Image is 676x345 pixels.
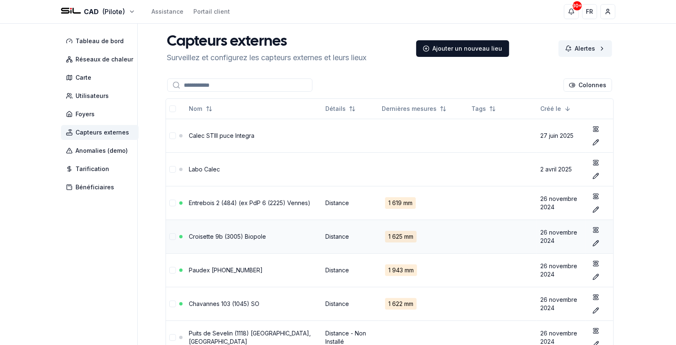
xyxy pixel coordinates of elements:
[325,300,349,307] a: Distance
[586,7,593,16] span: FR
[61,161,142,176] a: Tarification
[189,199,311,206] a: Entrebois 2 (484) (ex PdP 6 (2225) Vennes)
[189,132,255,139] a: Calec STIII puce Integra
[76,73,92,82] span: Carte
[537,220,586,253] td: 26 novembre 2024
[169,105,176,112] button: Tout sélectionner
[167,52,367,64] p: Surveillez et configurez les capteurs externes et leurs lieux
[535,102,576,115] button: Sorted descending. Click to sort ascending.
[61,107,142,122] a: Foyers
[325,233,349,240] a: Distance
[537,253,586,287] td: 26 novembre 2024
[76,165,110,173] span: Tarification
[573,1,582,10] div: 30+
[382,295,465,313] a: 1 622 mm
[76,110,95,118] span: Foyers
[169,334,176,341] button: Sélectionner la ligne
[537,186,586,220] td: 26 novembre 2024
[320,102,361,115] button: Not sorted. Click to sort ascending.
[61,180,142,195] a: Bénéficiaires
[194,7,230,16] a: Portail client
[385,231,417,242] span: 1 625 mm
[189,330,311,345] a: Puits de Sevelin (1118) [GEOGRAPHIC_DATA], [GEOGRAPHIC_DATA]
[61,143,142,158] a: Anomalies (demo)
[537,287,586,321] td: 26 novembre 2024
[184,102,217,115] button: Not sorted. Click to sort ascending.
[382,261,465,279] a: 1 943 mm
[61,70,142,85] a: Carte
[76,147,128,155] span: Anomalies (demo)
[416,40,509,57] a: Ajouter un nouveau lieu
[564,4,579,19] button: 30+
[385,298,417,310] span: 1 622 mm
[169,301,176,307] button: Sélectionner la ligne
[169,166,176,173] button: Sélectionner la ligne
[61,34,142,49] a: Tableau de bord
[167,34,367,50] h1: Capteurs externes
[169,132,176,139] button: Sélectionner la ligne
[84,7,99,17] span: CAD
[382,228,465,246] a: 1 625 mm
[76,183,115,191] span: Bénéficiaires
[61,2,81,22] img: SIL - CAD Logo
[564,78,612,92] button: Cocher les colonnes
[559,40,612,57] a: Alertes
[76,37,124,45] span: Tableau de bord
[325,267,349,274] a: Distance
[189,166,220,173] a: Labo Calec
[385,197,416,209] span: 1 619 mm
[189,267,263,274] a: Paudex [PHONE_NUMBER]
[471,105,486,113] span: Tags
[169,200,176,206] button: Sélectionner la ligne
[377,102,451,115] button: Not sorted. Click to sort ascending.
[537,152,586,186] td: 2 avril 2025
[61,125,142,140] a: Capteurs externes
[102,7,125,17] span: (Pilote)
[582,4,597,19] button: FR
[325,105,346,113] span: Détails
[189,300,260,307] a: Chavannes 103 (1045) SO
[76,55,134,64] span: Réseaux de chaleur
[325,199,349,206] a: Distance
[152,7,184,16] a: Assistance
[189,105,203,113] span: Nom
[325,330,366,345] a: Distance - Non Installé
[466,102,501,115] button: Not sorted. Click to sort ascending.
[540,105,561,113] span: Créé le
[169,267,176,274] button: Sélectionner la ligne
[382,105,437,113] span: Dernières mesures
[189,233,266,240] a: Croisette 9b (3005) Biopole
[61,7,135,17] button: CAD(Pilote)
[61,52,142,67] a: Réseaux de chaleur
[76,128,129,137] span: Capteurs externes
[385,264,417,276] span: 1 943 mm
[169,233,176,240] button: Sélectionner la ligne
[76,92,109,100] span: Utilisateurs
[61,88,142,103] a: Utilisateurs
[382,194,465,212] a: 1 619 mm
[537,119,586,152] td: 27 juin 2025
